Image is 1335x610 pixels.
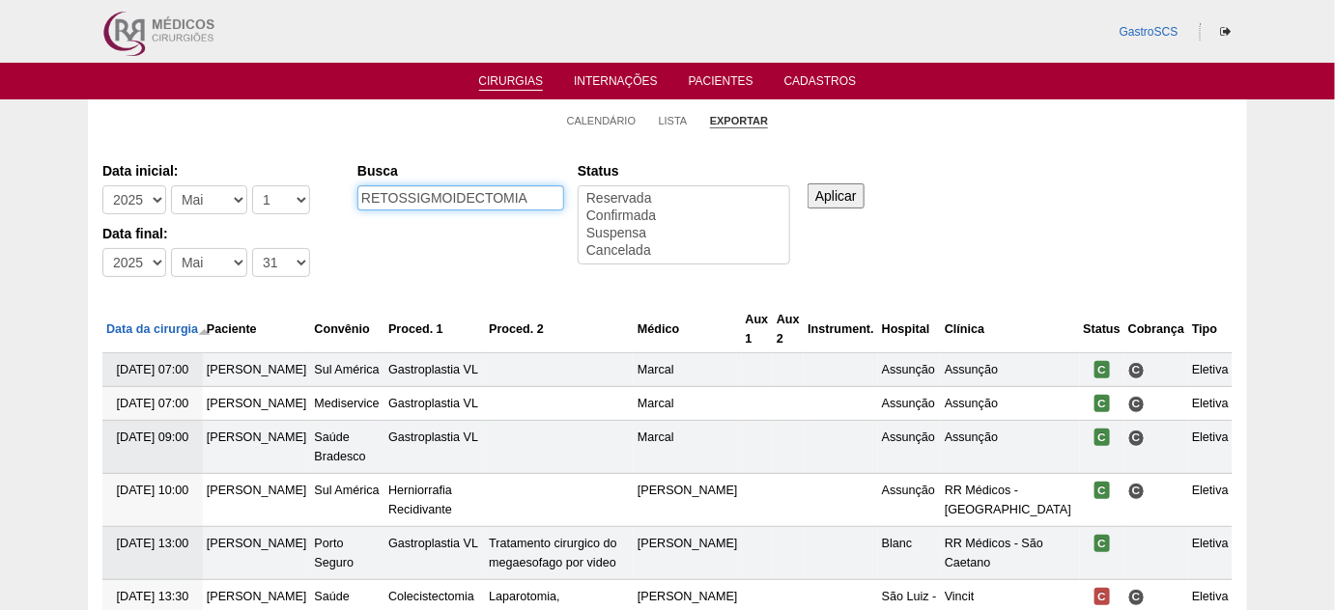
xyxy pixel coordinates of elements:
[878,421,941,474] td: Assunção
[203,306,311,353] th: Paciente
[878,353,941,387] td: Assunção
[1128,362,1145,378] span: Consultório
[102,224,338,243] label: Data final:
[567,114,637,127] a: Calendário
[634,527,742,580] td: [PERSON_NAME]
[357,161,564,180] label: Busca
[584,242,783,260] option: Cancelada
[384,527,485,580] td: Gastroplastia VL
[384,474,485,527] td: Herniorrafia Recidivante
[117,430,189,444] span: [DATE] 09:00
[198,324,211,337] img: ordem decrescente
[384,387,485,421] td: Gastroplastia VL
[384,306,485,353] th: Proced. 1
[310,353,384,387] td: Sul América
[1094,395,1111,412] span: Confirmada
[1220,26,1231,38] i: Sair
[485,527,634,580] td: Tratamento cirurgico do megaesofago por video
[578,161,790,180] label: Status
[710,114,768,128] a: Exportar
[117,590,189,603] span: [DATE] 13:30
[878,306,941,353] th: Hospital
[1120,25,1179,39] a: GastroSCS
[878,387,941,421] td: Assunção
[1188,387,1233,421] td: Eletiva
[574,74,658,94] a: Internações
[1094,361,1111,378] span: Confirmada
[659,114,688,127] a: Lista
[634,353,742,387] td: Marcal
[878,527,941,580] td: Blanc
[203,353,311,387] td: [PERSON_NAME]
[310,387,384,421] td: Mediservice
[941,474,1080,527] td: RR Médicos - [GEOGRAPHIC_DATA]
[1128,483,1145,499] span: Consultório
[1188,306,1233,353] th: Tipo
[117,363,189,376] span: [DATE] 07:00
[584,208,783,225] option: Confirmada
[634,387,742,421] td: Marcal
[878,474,941,527] td: Assunção
[1188,353,1233,387] td: Eletiva
[479,74,544,91] a: Cirurgias
[1094,482,1111,499] span: Confirmada
[1094,535,1111,552] span: Confirmada
[634,421,742,474] td: Marcal
[117,484,189,497] span: [DATE] 10:00
[357,185,564,210] input: Digite os termos que você deseja procurar.
[485,306,634,353] th: Proced. 2
[1094,588,1111,605] span: Cancelada
[941,353,1080,387] td: Assunção
[310,474,384,527] td: Sul América
[773,306,804,353] th: Aux 2
[1080,306,1125,353] th: Status
[106,322,211,336] a: Data da cirurgia
[1124,306,1188,353] th: Cobrança
[203,387,311,421] td: [PERSON_NAME]
[102,161,338,180] label: Data inicial:
[1128,589,1145,605] span: Consultório
[941,527,1080,580] td: RR Médicos - São Caetano
[1188,474,1233,527] td: Eletiva
[1128,396,1145,412] span: Consultório
[203,527,311,580] td: [PERSON_NAME]
[1188,421,1233,474] td: Eletiva
[117,537,189,550] span: [DATE] 13:00
[384,421,485,474] td: Gastroplastia VL
[634,474,742,527] td: [PERSON_NAME]
[941,387,1080,421] td: Assunção
[584,190,783,208] option: Reservada
[310,527,384,580] td: Porto Seguro
[1094,429,1111,446] span: Confirmada
[310,306,384,353] th: Convênio
[203,474,311,527] td: [PERSON_NAME]
[384,353,485,387] td: Gastroplastia VL
[1128,430,1145,446] span: Consultório
[117,397,189,410] span: [DATE] 07:00
[742,306,773,353] th: Aux 1
[804,306,878,353] th: Instrument.
[689,74,753,94] a: Pacientes
[584,225,783,242] option: Suspensa
[203,421,311,474] td: [PERSON_NAME]
[784,74,857,94] a: Cadastros
[941,421,1080,474] td: Assunção
[310,421,384,474] td: Saúde Bradesco
[808,183,865,208] input: Aplicar
[1188,527,1233,580] td: Eletiva
[941,306,1080,353] th: Clínica
[634,306,742,353] th: Médico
